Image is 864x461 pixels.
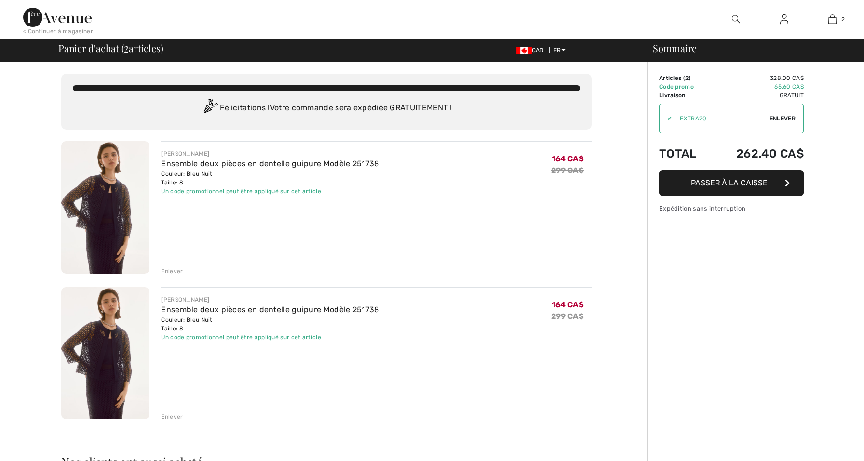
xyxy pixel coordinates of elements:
div: [PERSON_NAME] [161,295,379,304]
div: Sommaire [641,43,858,53]
img: Mes infos [780,13,788,25]
div: Couleur: Bleu Nuit Taille: 8 [161,170,379,187]
span: 2 [685,75,688,81]
span: FR [553,47,566,53]
div: Un code promotionnel peut être appliqué sur cet article [161,187,379,196]
span: Panier d'achat ( articles) [58,43,163,53]
span: 2 [124,41,129,53]
td: Code promo [659,82,711,91]
img: Canadian Dollar [516,47,532,54]
a: Se connecter [772,13,796,26]
a: Ensemble deux pièces en dentelle guipure Modèle 251738 [161,305,379,314]
div: Enlever [161,267,183,276]
td: Livraison [659,91,711,100]
img: Congratulation2.svg [201,99,220,118]
img: Ensemble deux pièces en dentelle guipure Modèle 251738 [61,141,149,274]
a: 2 [809,13,856,25]
div: < Continuer à magasiner [23,27,93,36]
button: Passer à la caisse [659,170,804,196]
td: 328.00 CA$ [711,74,804,82]
span: Passer à la caisse [691,178,768,187]
td: -65.60 CA$ [711,82,804,91]
div: ✔ [660,114,672,123]
a: Ensemble deux pièces en dentelle guipure Modèle 251738 [161,159,379,168]
div: [PERSON_NAME] [161,149,379,158]
span: 164 CA$ [552,300,584,309]
s: 299 CA$ [551,166,584,175]
td: Total [659,137,711,170]
span: 2 [841,15,845,24]
span: CAD [516,47,548,53]
div: Expédition sans interruption [659,204,804,213]
div: Enlever [161,412,183,421]
img: Ensemble deux pièces en dentelle guipure Modèle 251738 [61,287,149,420]
input: Code promo [672,104,769,133]
img: 1ère Avenue [23,8,92,27]
span: Enlever [769,114,796,123]
img: recherche [732,13,740,25]
div: Un code promotionnel peut être appliqué sur cet article [161,333,379,342]
td: Articles ( ) [659,74,711,82]
div: Couleur: Bleu Nuit Taille: 8 [161,316,379,333]
span: 164 CA$ [552,154,584,163]
div: Félicitations ! Votre commande sera expédiée GRATUITEMENT ! [73,99,580,118]
td: 262.40 CA$ [711,137,804,170]
s: 299 CA$ [551,312,584,321]
td: Gratuit [711,91,804,100]
img: Mon panier [828,13,837,25]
